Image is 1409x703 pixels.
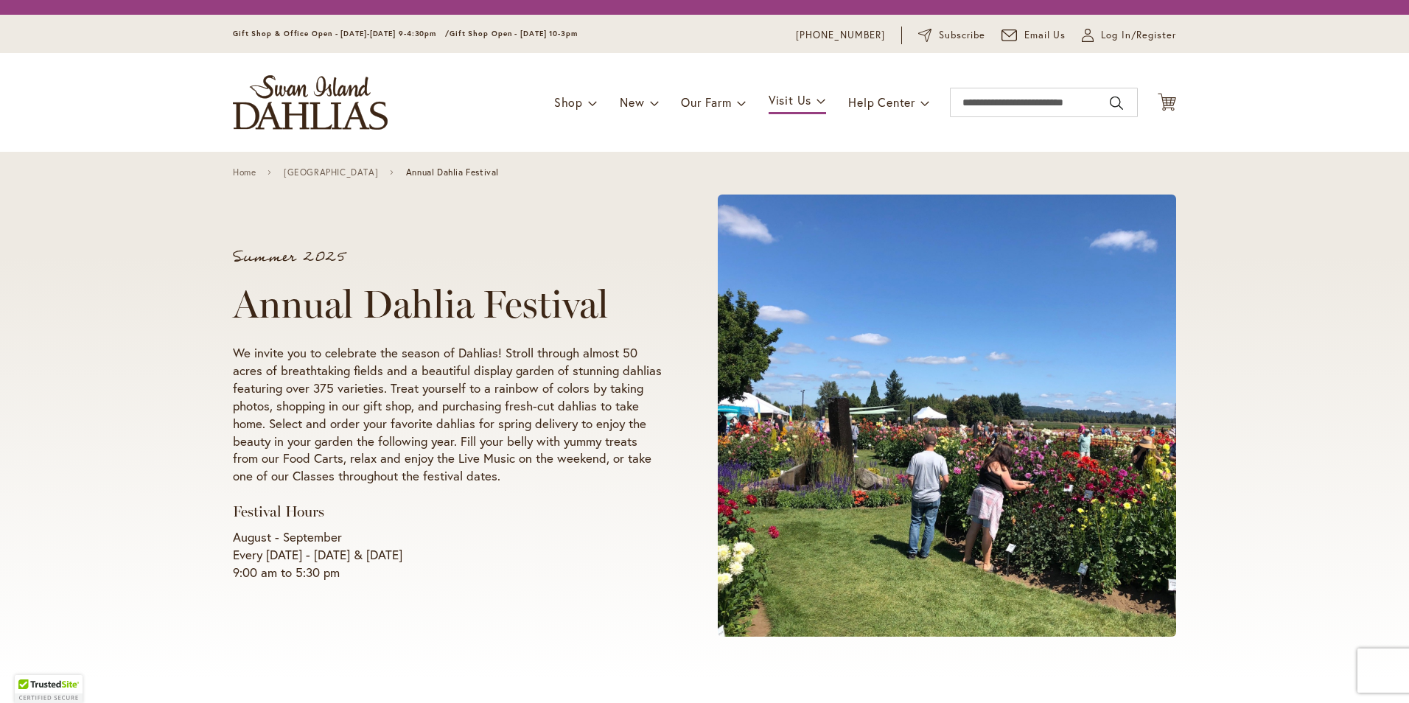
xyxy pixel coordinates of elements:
span: Help Center [848,94,915,110]
span: Gift Shop & Office Open - [DATE]-[DATE] 9-4:30pm / [233,29,450,38]
a: [GEOGRAPHIC_DATA] [284,167,378,178]
span: New [620,94,644,110]
a: Subscribe [918,28,985,43]
div: TrustedSite Certified [15,675,83,703]
h1: Annual Dahlia Festival [233,282,662,326]
a: Home [233,167,256,178]
span: Subscribe [939,28,985,43]
span: Our Farm [681,94,731,110]
p: We invite you to celebrate the season of Dahlias! Stroll through almost 50 acres of breathtaking ... [233,344,662,486]
a: [PHONE_NUMBER] [796,28,885,43]
span: Gift Shop Open - [DATE] 10-3pm [450,29,578,38]
a: Log In/Register [1082,28,1176,43]
span: Log In/Register [1101,28,1176,43]
span: Email Us [1024,28,1066,43]
span: Shop [554,94,583,110]
span: Annual Dahlia Festival [406,167,499,178]
p: August - September Every [DATE] - [DATE] & [DATE] 9:00 am to 5:30 pm [233,528,662,581]
h3: Festival Hours [233,503,662,521]
p: Summer 2025 [233,250,662,265]
button: Search [1110,91,1123,115]
a: Email Us [1001,28,1066,43]
a: store logo [233,75,388,130]
span: Visit Us [769,92,811,108]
